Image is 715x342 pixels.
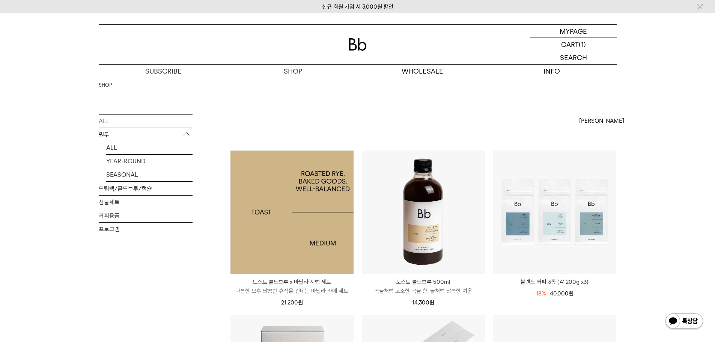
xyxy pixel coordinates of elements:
p: INFO [487,65,617,78]
img: 토스트 콜드브루 500ml [362,151,485,274]
a: 드립백/콜드브루/캡슐 [99,182,193,195]
a: SUBSCRIBE [99,65,228,78]
a: 토스트 콜드브루 500ml 곡물처럼 고소한 곡물 향, 꿀처럼 달콤한 여운 [362,277,485,295]
p: 원두 [99,128,193,142]
a: 프로그램 [99,223,193,236]
a: SEASONAL [106,168,193,181]
span: 원 [429,299,434,306]
a: YEAR-ROUND [106,155,193,168]
span: 원 [569,290,574,297]
a: 토스트 콜드브루 x 바닐라 시럽 세트 [230,151,354,274]
p: CART [561,38,579,51]
a: SHOP [228,65,358,78]
p: 나른한 오후 달콤한 휴식을 건네는 바닐라 라떼 세트 [230,286,354,295]
a: 블렌드 커피 3종 (각 200g x3) [493,277,616,286]
img: 카카오톡 채널 1:1 채팅 버튼 [665,313,704,331]
p: MYPAGE [560,25,587,38]
span: 14,300 [412,299,434,306]
p: 곡물처럼 고소한 곡물 향, 꿀처럼 달콤한 여운 [362,286,485,295]
a: ALL [99,115,193,128]
a: 선물세트 [99,196,193,209]
span: [PERSON_NAME] [579,116,624,125]
a: MYPAGE [530,25,617,38]
a: SHOP [99,81,112,89]
p: SEARCH [560,51,587,64]
span: 40,000 [550,290,574,297]
p: 토스트 콜드브루 x 바닐라 시럽 세트 [230,277,354,286]
a: 커피용품 [99,209,193,222]
a: CART (1) [530,38,617,51]
a: ALL [106,141,193,154]
div: 18% [536,289,546,298]
a: 토스트 콜드브루 x 바닐라 시럽 세트 나른한 오후 달콤한 휴식을 건네는 바닐라 라떼 세트 [230,277,354,295]
span: 원 [298,299,303,306]
p: WHOLESALE [358,65,487,78]
img: 1000001202_add2_013.jpg [230,151,354,274]
span: 21,200 [281,299,303,306]
img: 로고 [349,38,367,51]
a: 신규 회원 가입 시 3,000원 할인 [322,3,393,10]
p: 토스트 콜드브루 500ml [362,277,485,286]
img: 블렌드 커피 3종 (각 200g x3) [493,151,616,274]
p: (1) [579,38,586,51]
